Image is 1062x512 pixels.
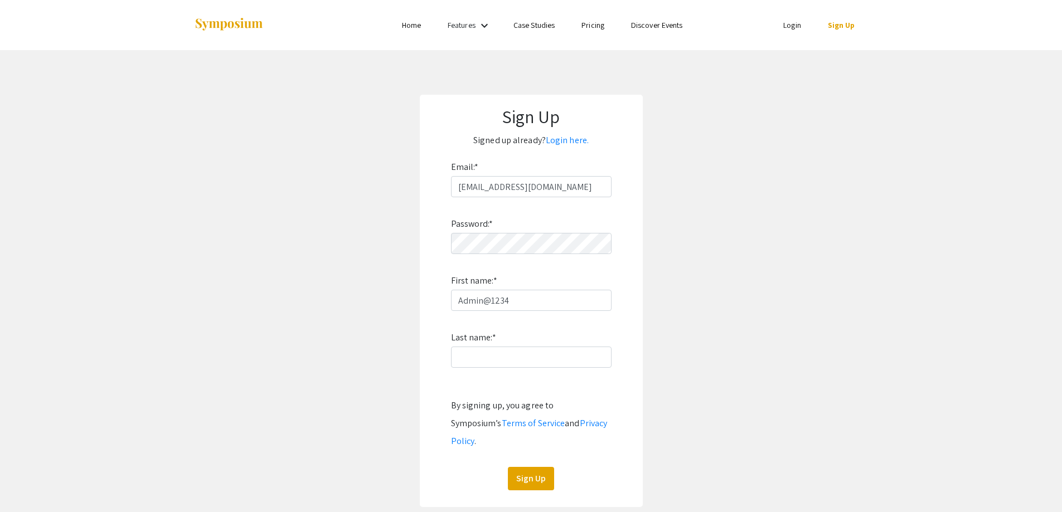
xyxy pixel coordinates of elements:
a: Case Studies [513,20,555,30]
label: Password: [451,215,493,233]
a: Sign Up [828,20,855,30]
a: Terms of Service [502,417,565,429]
p: Signed up already? [431,131,632,149]
a: Login here. [546,134,589,146]
button: Sign Up [508,467,554,490]
label: First name: [451,272,497,290]
a: Discover Events [631,20,683,30]
div: By signing up, you agree to Symposium’s and . [451,397,612,450]
a: Home [402,20,421,30]
iframe: Chat [8,462,47,504]
mat-icon: Expand Features list [478,19,491,32]
a: Features [448,20,476,30]
label: Email: [451,158,479,176]
label: Last name: [451,329,496,347]
a: Login [783,20,801,30]
h1: Sign Up [431,106,632,127]
img: Symposium by ForagerOne [194,17,264,32]
a: Pricing [581,20,604,30]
